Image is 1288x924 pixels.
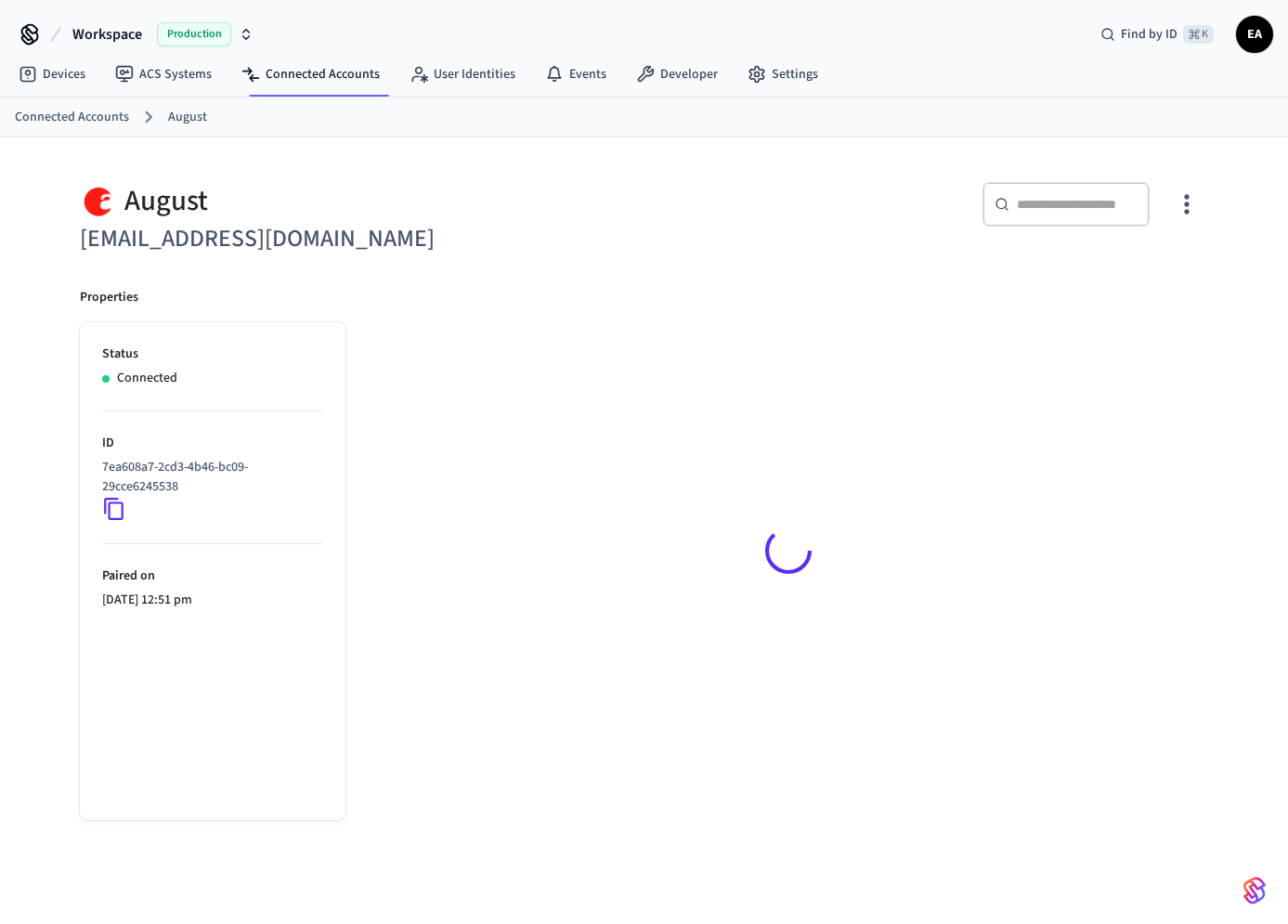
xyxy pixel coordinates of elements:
[157,22,231,46] span: Production
[530,58,621,91] a: Events
[80,220,633,258] h6: [EMAIL_ADDRESS][DOMAIN_NAME]
[100,58,227,91] a: ACS Systems
[15,108,129,127] a: Connected Accounts
[102,591,323,610] p: [DATE] 12:51 pm
[80,182,633,220] div: August
[395,58,530,91] a: User Identities
[4,58,100,91] a: Devices
[621,58,733,91] a: Developer
[102,434,323,453] p: ID
[80,288,138,307] p: Properties
[1086,18,1229,51] div: Find by ID⌘ K
[102,566,323,586] p: Paired on
[1243,876,1266,905] img: SeamLogoGradient.69752ec5.svg
[1238,18,1271,51] span: EA
[72,23,142,46] span: Workspace
[102,345,323,364] p: Status
[117,369,177,388] p: Connected
[1183,25,1214,44] span: ⌘ K
[1121,25,1177,44] span: Find by ID
[733,58,833,91] a: Settings
[227,58,395,91] a: Connected Accounts
[80,182,117,220] img: August Logo, Square
[1236,16,1273,53] button: EA
[168,108,207,127] a: August
[102,458,316,497] p: 7ea608a7-2cd3-4b46-bc09-29cce6245538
